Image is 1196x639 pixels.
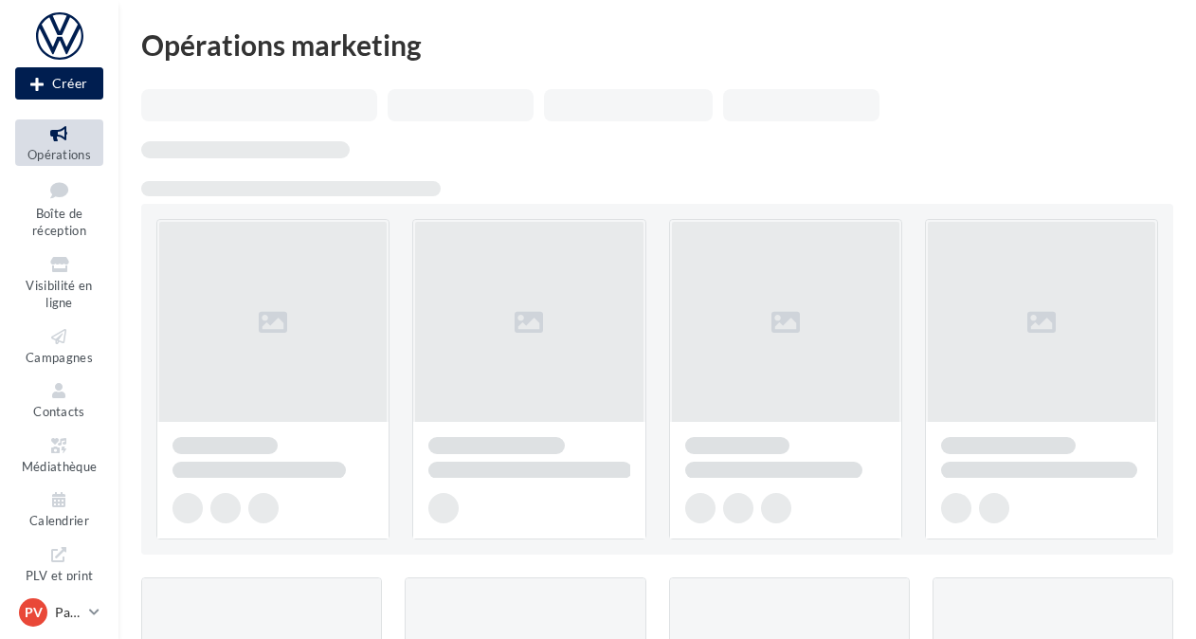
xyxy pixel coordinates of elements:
[22,459,98,474] span: Médiathèque
[15,119,103,166] a: Opérations
[55,603,82,622] p: Partenaire VW
[15,540,103,623] a: PLV et print personnalisable
[15,322,103,369] a: Campagnes
[32,206,86,239] span: Boîte de réception
[15,485,103,532] a: Calendrier
[15,250,103,315] a: Visibilité en ligne
[26,350,93,365] span: Campagnes
[15,594,103,630] a: PV Partenaire VW
[15,431,103,478] a: Médiathèque
[15,67,103,100] button: Créer
[25,603,43,622] span: PV
[29,513,89,528] span: Calendrier
[15,376,103,423] a: Contacts
[24,564,96,618] span: PLV et print personnalisable
[33,404,85,419] span: Contacts
[141,30,1173,59] div: Opérations marketing
[15,67,103,100] div: Nouvelle campagne
[15,173,103,243] a: Boîte de réception
[26,278,92,311] span: Visibilité en ligne
[27,147,91,162] span: Opérations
